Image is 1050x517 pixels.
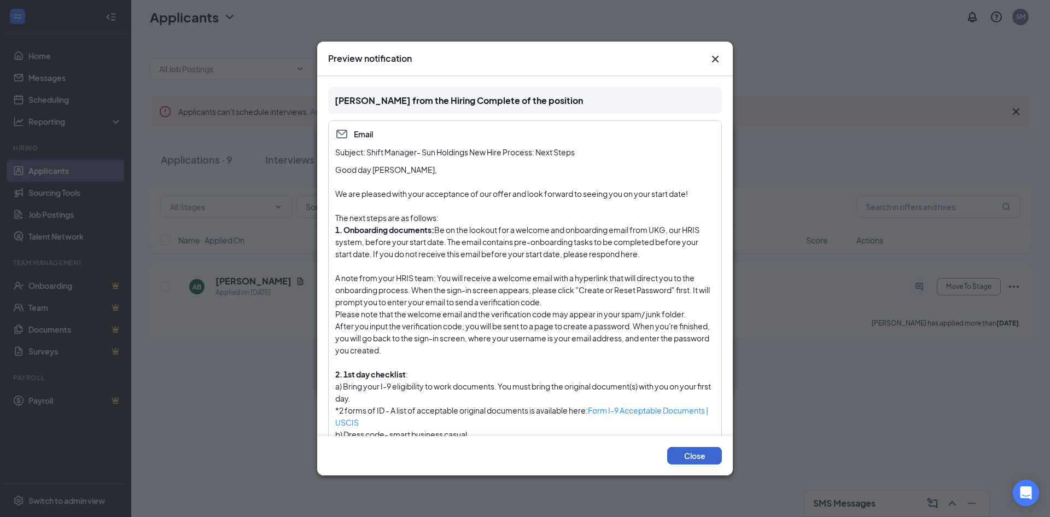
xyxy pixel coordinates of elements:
[328,53,412,65] h3: Preview notification
[335,95,583,106] span: [PERSON_NAME] from the Hiring Complete of the position
[335,127,348,141] svg: Email
[667,447,722,464] button: Close
[335,428,715,440] p: b) Dress code- smart business casual
[335,272,715,308] p: A note from your HRIS team: You will receive a welcome email with a hyperlink that will direct yo...
[354,128,373,140] span: Email
[335,164,715,176] p: Good day ﻿[PERSON_NAME]﻿,
[335,212,715,224] p: The next steps are as follows:
[709,53,722,66] svg: Cross
[335,308,715,320] p: Please note that the welcome email and the verification code may appear in your spam/ junk folder.
[335,380,715,404] p: a) Bring your I-9 eligibility to work documents. You must bring the original document(s) with you...
[335,147,575,157] span: Subject: Shift Manager- Sun Holdings New Hire Process: Next Steps
[709,53,722,66] button: Close
[335,368,715,380] p: :
[335,224,715,260] p: Be on the lookout for a welcome and onboarding email from UKG, our HRIS system, before your start...
[335,405,708,427] a: Form I-9 Acceptable Documents | USCIS
[335,225,434,235] strong: 1. Onboarding documents:
[335,188,715,200] p: We are pleased with your acceptance of our offer and look forward to seeing you on your start date!
[335,404,715,428] p: *2 forms of ID - A list of acceptable original documents is available here:
[1013,480,1039,506] div: Open Intercom Messenger
[335,320,715,356] p: After you input the verification code, you will be sent to a page to create a password. When you'...
[335,369,406,379] strong: 2. 1st day checklist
